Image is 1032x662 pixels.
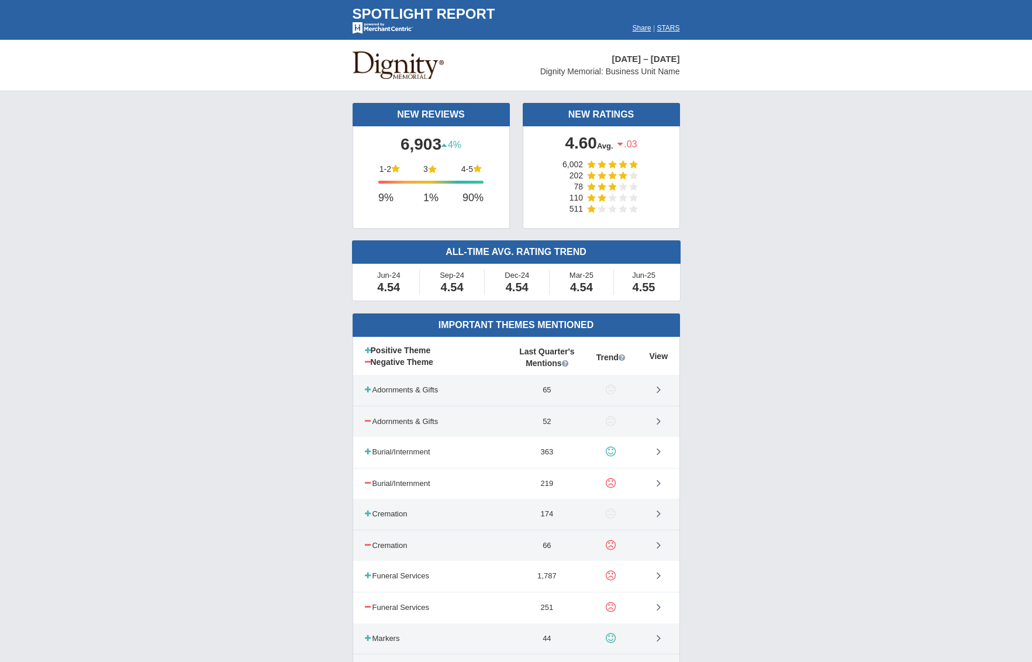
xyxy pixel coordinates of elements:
td: 66 [510,530,583,561]
img: star-empty-15.png [619,182,627,191]
td: Adornments & Gifts [365,385,439,396]
td: Cremation [365,540,408,551]
td: Mar-25 [550,270,613,295]
td: Jun-24 [358,270,420,295]
td: New Ratings [523,103,680,126]
img: star-full-15.png [428,165,437,173]
span: 4.54 [506,281,529,294]
td: 110 [562,194,587,205]
td: 6,903 [353,129,509,160]
td: Funeral Services [365,571,430,582]
img: stars-dignity-memorial-logo-50.png [353,51,444,79]
td: 511 [562,205,587,216]
th: View [638,337,679,375]
span: 4.55 [633,281,655,294]
span: 4.54 [570,281,593,294]
td: 202 [562,171,587,182]
img: star-full-15.png [598,160,606,168]
span: 4.54 [441,281,464,294]
td: 1,787 [510,561,583,592]
img: star-empty-15.png [629,182,638,191]
td: 4-5 [460,164,473,174]
td: 44 [510,623,583,654]
td: Sep-24 [420,270,485,295]
img: star-empty-15.png [619,194,627,202]
img: star-full-15.png [598,182,606,191]
a: Share [633,24,651,32]
div: Important Themes Mentioned [361,319,671,332]
td: Dec-24 [485,270,550,295]
img: star-full-15.png [608,171,617,180]
img: star-full-15.png [619,160,627,168]
td: All-Time Avg. Rating Trend [352,240,681,264]
img: star-full-15.png [619,171,627,180]
td: 65 [510,375,583,406]
img: star-empty-15.png [629,205,638,213]
td: Funeral Services [365,602,430,613]
td: 1-2 [378,164,391,174]
span: [DATE] – [DATE] [612,54,679,64]
img: star-full-15.png [598,194,606,202]
span: Last Quarter's Mentions [519,346,574,369]
td: 78 [562,182,587,194]
td: 3 [423,164,428,174]
td: 219 [510,468,583,499]
span: Trend [596,351,625,363]
td: Adornments & Gifts [365,416,439,427]
img: star-full-15.png [587,182,596,191]
img: star-empty-15.png [598,205,606,213]
img: star-empty-15.png [608,194,617,202]
img: star-full-15.png [608,182,617,191]
td: 363 [510,437,583,468]
td: Markers [365,633,400,644]
img: star-empty-15.png [608,205,617,213]
img: star-full-15.png [587,160,596,168]
td: 251 [510,592,583,623]
img: star-empty-15.png [619,205,627,213]
span: 4.54 [377,281,400,294]
img: star-full-15.png [598,171,606,180]
td: 4.60 [523,133,679,157]
span: .03 [617,136,637,153]
td: New Reviews [353,103,510,126]
td: Burial/Internment [365,478,430,489]
img: mc-powered-by-logo-white-103.png [353,22,413,34]
td: Burial/Internment [365,447,430,458]
span: | [653,24,655,32]
span: Dignity Memorial: Business Unit Name [540,67,680,76]
td: 9% [378,187,418,210]
img: star-empty-15.png [629,194,638,202]
img: star-full-15.png [587,171,596,180]
td: 52 [510,406,583,437]
th: Positive Theme Negative Theme [353,337,511,375]
td: 6,002 [562,160,587,171]
span: Avg. [597,142,613,150]
td: 1% [418,187,444,210]
img: star-empty-15.png [629,171,638,180]
img: star-full-15.png [587,205,596,213]
img: star-full-15.png [608,160,617,168]
td: Cremation [365,509,408,520]
span: 4% [441,136,461,154]
td: 90% [444,187,484,210]
td: Jun-25 [614,270,674,295]
td: 174 [510,499,583,530]
img: star-full-15.png [473,164,482,173]
a: STARS [657,24,679,32]
img: star-full-15.png [587,194,596,202]
img: star-full-15.png [629,160,638,168]
img: star-full-15.png [391,164,400,173]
